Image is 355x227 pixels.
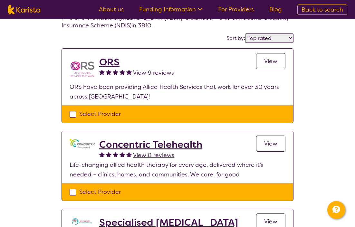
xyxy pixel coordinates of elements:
a: About us [99,5,124,13]
img: Karista logo [8,5,40,14]
a: Back to search [297,5,347,15]
a: ORS [99,56,174,68]
img: fullstar [99,152,105,157]
label: Sort by: [226,35,245,42]
img: fullstar [120,69,125,75]
a: View [256,53,285,69]
img: fullstar [113,69,118,75]
span: View [264,218,277,225]
img: fullstar [99,69,105,75]
a: View 8 reviews [133,150,174,160]
p: ORS have been providing Allied Health Services that work for over 30 years across [GEOGRAPHIC_DATA]! [70,82,285,101]
img: nspbnteb0roocrxnmwip.png [70,56,95,82]
img: tc7lufxpovpqcirzzyzq.png [70,217,95,226]
p: Life-changing allied health therapy for every age, delivered where it’s needed – clinics, homes, ... [70,160,285,179]
img: fullstar [106,152,111,157]
span: View [264,140,277,147]
button: Channel Menu [327,201,345,219]
span: Back to search [302,6,343,14]
img: fullstar [113,152,118,157]
a: Blog [269,5,282,13]
a: Concentric Telehealth [99,139,202,150]
span: View 8 reviews [133,151,174,159]
img: fullstar [126,152,132,157]
img: fullstar [126,69,132,75]
img: gbybpnyn6u9ix5kguem6.png [70,139,95,149]
a: Funding Information [139,5,203,13]
a: View 9 reviews [133,68,174,78]
img: fullstar [106,69,111,75]
span: View [264,57,277,65]
img: fullstar [120,152,125,157]
span: View 9 reviews [133,69,174,77]
a: View [256,136,285,152]
a: For Providers [218,5,254,13]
